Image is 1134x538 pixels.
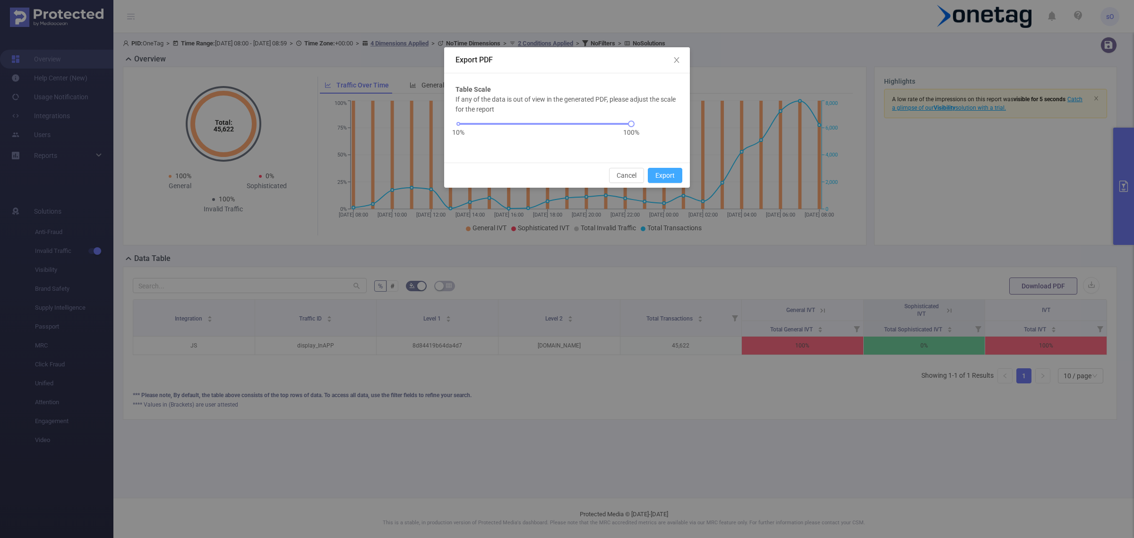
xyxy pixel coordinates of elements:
p: If any of the data is out of view in the generated PDF, please adjust the scale for the report [455,95,679,114]
button: Cancel [609,168,644,183]
button: Close [663,47,690,74]
b: Table Scale [455,85,491,95]
span: 10% [452,128,464,138]
div: Export PDF [455,55,679,65]
button: Export [648,168,682,183]
i: icon: close [673,56,680,64]
span: 100% [623,128,639,138]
